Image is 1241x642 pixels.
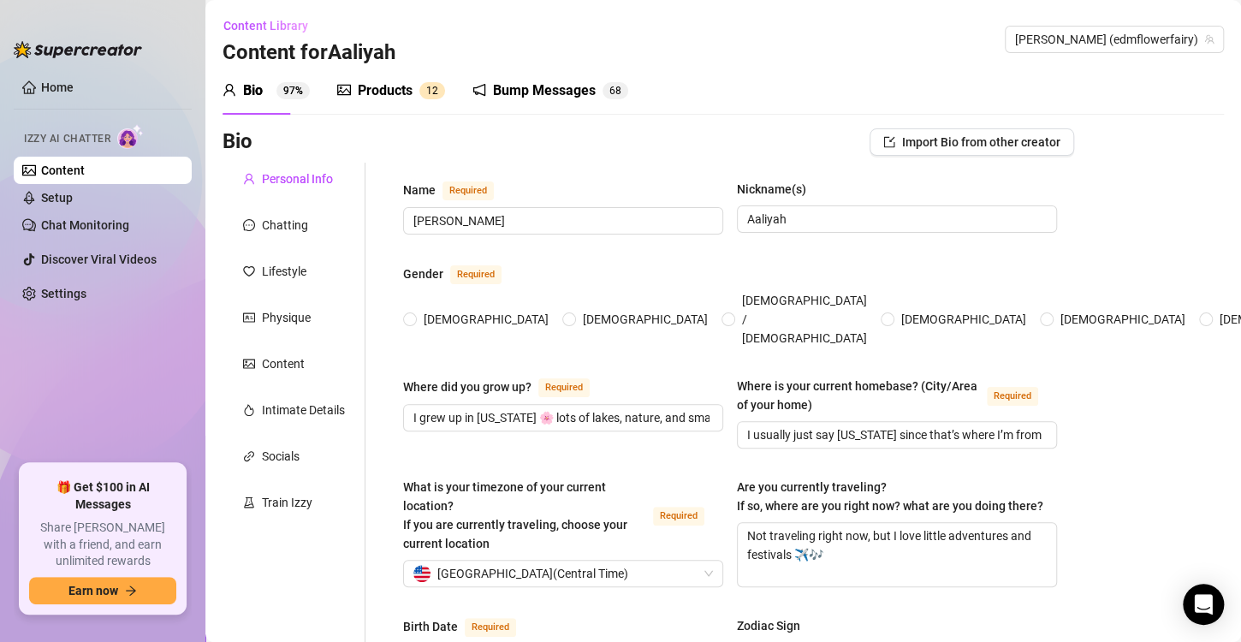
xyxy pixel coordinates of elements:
[358,80,413,101] div: Products
[450,265,502,284] span: Required
[262,308,311,327] div: Physique
[437,561,628,586] span: [GEOGRAPHIC_DATA] ( Central Time )
[576,310,715,329] span: [DEMOGRAPHIC_DATA]
[403,264,520,284] label: Gender
[413,211,710,230] input: Name
[262,401,345,419] div: Intimate Details
[737,180,806,199] div: Nickname(s)
[1015,27,1214,52] span: Aaliyah (edmflowerfairy)
[337,83,351,97] span: picture
[417,310,555,329] span: [DEMOGRAPHIC_DATA]
[243,173,255,185] span: user
[902,135,1060,149] span: Import Bio from other creator
[24,131,110,147] span: Izzy AI Chatter
[262,262,306,281] div: Lifestyle
[615,85,621,97] span: 8
[1054,310,1192,329] span: [DEMOGRAPHIC_DATA]
[403,180,513,200] label: Name
[41,80,74,94] a: Home
[747,425,1043,444] input: Where is your current homebase? (City/Area of your home)
[1204,34,1214,45] span: team
[603,82,628,99] sup: 68
[403,480,627,550] span: What is your timezone of your current location? If you are currently traveling, choose your curre...
[432,85,438,97] span: 2
[413,408,710,427] input: Where did you grow up?
[419,82,445,99] sup: 12
[262,216,308,235] div: Chatting
[737,377,980,414] div: Where is your current homebase? (City/Area of your home)
[403,377,531,396] div: Where did you grow up?
[29,479,176,513] span: 🎁 Get $100 in AI Messages
[1183,584,1224,625] div: Open Intercom Messenger
[403,377,609,397] label: Where did you grow up?
[117,124,144,149] img: AI Chatter
[403,265,443,283] div: Gender
[41,218,129,232] a: Chat Monitoring
[223,12,322,39] button: Content Library
[426,85,432,97] span: 1
[262,169,333,188] div: Personal Info
[262,354,305,373] div: Content
[735,291,874,348] span: [DEMOGRAPHIC_DATA] / [DEMOGRAPHIC_DATA]
[125,585,137,597] span: arrow-right
[737,480,1043,513] span: Are you currently traveling? If so, where are you right now? what are you doing there?
[403,616,535,637] label: Birth Date
[538,378,590,397] span: Required
[41,163,85,177] a: Content
[465,618,516,637] span: Required
[747,210,1043,229] input: Nickname(s)
[870,128,1074,156] button: Import Bio from other creator
[737,616,800,635] div: Zodiac Sign
[738,523,1056,586] textarea: Not traveling right now, but I love little adventures and festivals ✈️🎶
[243,312,255,324] span: idcard
[413,565,430,582] img: us
[243,219,255,231] span: message
[243,450,255,462] span: link
[472,83,486,97] span: notification
[243,358,255,370] span: picture
[223,19,308,33] span: Content Library
[223,83,236,97] span: user
[41,191,73,205] a: Setup
[987,387,1038,406] span: Required
[68,584,118,597] span: Earn now
[737,377,1057,414] label: Where is your current homebase? (City/Area of your home)
[653,507,704,526] span: Required
[276,82,310,99] sup: 97%
[223,128,252,156] h3: Bio
[894,310,1033,329] span: [DEMOGRAPHIC_DATA]
[442,181,494,200] span: Required
[262,493,312,512] div: Train Izzy
[403,617,458,636] div: Birth Date
[14,41,142,58] img: logo-BBDzfeDw.svg
[41,287,86,300] a: Settings
[243,404,255,416] span: fire
[403,181,436,199] div: Name
[41,253,157,266] a: Discover Viral Videos
[29,577,176,604] button: Earn nowarrow-right
[29,520,176,570] span: Share [PERSON_NAME] with a friend, and earn unlimited rewards
[609,85,615,97] span: 6
[243,265,255,277] span: heart
[883,136,895,148] span: import
[223,39,395,67] h3: Content for Aaliyah
[262,447,300,466] div: Socials
[737,616,812,635] label: Zodiac Sign
[243,496,255,508] span: experiment
[737,180,818,199] label: Nickname(s)
[243,80,263,101] div: Bio
[493,80,596,101] div: Bump Messages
